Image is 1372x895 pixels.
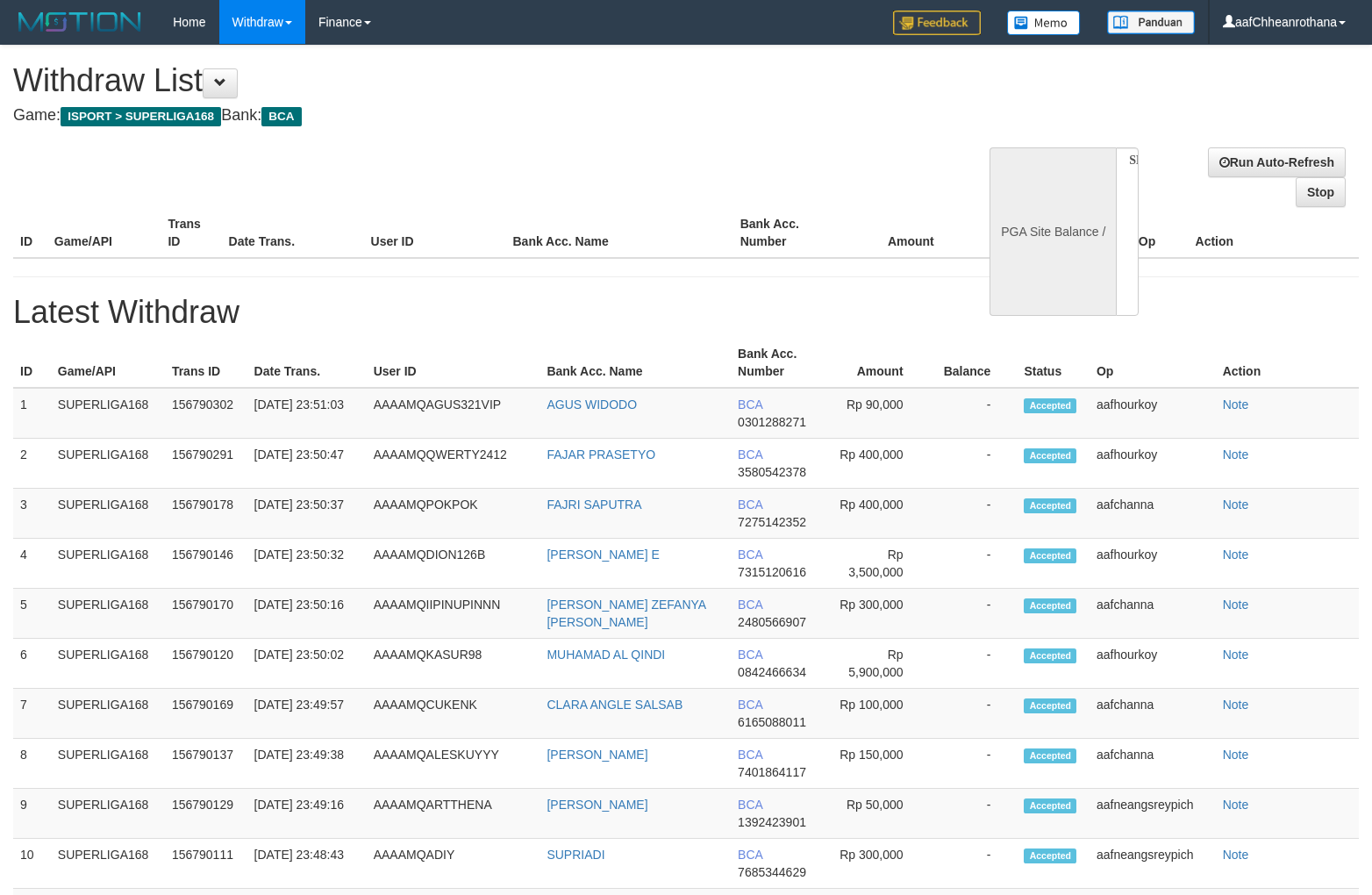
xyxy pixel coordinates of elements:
td: AAAAMQCUKENK [367,689,540,739]
span: 7315120616 [738,565,806,579]
h4: Game: Bank: [13,107,897,125]
a: Note [1223,447,1249,462]
span: BCA [738,598,762,612]
th: Trans ID [165,338,247,388]
td: [DATE] 23:50:16 [247,589,367,639]
th: Amount [847,208,961,258]
span: BCA [738,648,762,662]
a: Note [1223,648,1249,662]
a: FAJRI SAPUTRA [547,498,641,512]
td: Rp 400,000 [826,489,930,539]
td: aafhourkoy [1090,539,1216,589]
td: [DATE] 23:48:43 [247,839,367,889]
img: panduan.png [1107,11,1195,34]
span: Accepted [1024,398,1076,413]
span: Accepted [1024,798,1076,813]
span: Accepted [1024,698,1076,713]
a: Note [1223,548,1249,562]
th: Bank Acc. Number [731,338,826,388]
th: Date Trans. [222,208,364,258]
td: - [930,539,1018,589]
td: SUPERLIGA168 [51,489,165,539]
td: 2 [13,439,51,489]
th: Bank Acc. Number [733,208,847,258]
td: [DATE] 23:49:16 [247,789,367,839]
th: User ID [364,208,506,258]
th: Game/API [47,208,161,258]
td: 8 [13,739,51,789]
td: AAAAMQDION126B [367,539,540,589]
h1: Latest Withdraw [13,295,1359,330]
th: Status [1017,338,1090,388]
th: Date Trans. [247,338,367,388]
a: AGUS WIDODO [547,397,637,412]
a: Note [1223,598,1249,612]
span: Accepted [1024,848,1076,863]
td: 10 [13,839,51,889]
td: 156790129 [165,789,247,839]
td: - [930,439,1018,489]
td: AAAAMQPOKPOK [367,489,540,539]
img: Feedback.jpg [893,11,981,35]
td: [DATE] 23:50:02 [247,639,367,689]
td: SUPERLIGA168 [51,689,165,739]
span: BCA [738,848,762,862]
td: aafchanna [1090,739,1216,789]
a: Note [1223,397,1249,412]
td: 156790120 [165,639,247,689]
th: Action [1189,208,1359,258]
td: [DATE] 23:50:37 [247,489,367,539]
span: BCA [738,748,762,762]
td: SUPERLIGA168 [51,639,165,689]
td: 5 [13,589,51,639]
th: User ID [367,338,540,388]
td: - [930,739,1018,789]
td: aafhourkoy [1090,388,1216,439]
td: SUPERLIGA168 [51,739,165,789]
a: [PERSON_NAME] E [547,548,659,562]
span: 6165088011 [738,715,806,729]
td: Rp 3,500,000 [826,539,930,589]
span: 1392423901 [738,815,806,829]
div: PGA Site Balance / [990,147,1116,316]
td: 156790302 [165,388,247,439]
a: Stop [1296,177,1346,207]
td: aafchanna [1090,689,1216,739]
th: Amount [826,338,930,388]
td: - [930,689,1018,739]
span: 0842466634 [738,665,806,679]
th: ID [13,338,51,388]
td: AAAAMQADIY [367,839,540,889]
span: 0301288271 [738,415,806,429]
td: Rp 400,000 [826,439,930,489]
a: CLARA ANGLE SALSAB [547,698,682,712]
td: Rp 90,000 [826,388,930,439]
th: Op [1090,338,1216,388]
a: Note [1223,498,1249,512]
td: - [930,639,1018,689]
span: Accepted [1024,448,1076,463]
td: [DATE] 23:50:47 [247,439,367,489]
a: [PERSON_NAME] ZEFANYA [PERSON_NAME] [547,598,705,629]
td: SUPERLIGA168 [51,839,165,889]
td: 3 [13,489,51,539]
h1: Withdraw List [13,63,897,98]
td: AAAAMQKASUR98 [367,639,540,689]
span: 2480566907 [738,615,806,629]
th: Trans ID [161,208,221,258]
a: [PERSON_NAME] [547,798,647,812]
td: aafneangsreypich [1090,789,1216,839]
a: Note [1223,848,1249,862]
a: Note [1223,798,1249,812]
span: 7275142352 [738,515,806,529]
td: SUPERLIGA168 [51,589,165,639]
td: aafchanna [1090,489,1216,539]
th: Balance [961,208,1065,258]
img: MOTION_logo.png [13,9,146,35]
span: BCA [738,447,762,462]
td: 4 [13,539,51,589]
td: AAAAMQIIPINUPINNN [367,589,540,639]
td: SUPERLIGA168 [51,388,165,439]
td: 7 [13,689,51,739]
span: BCA [738,798,762,812]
